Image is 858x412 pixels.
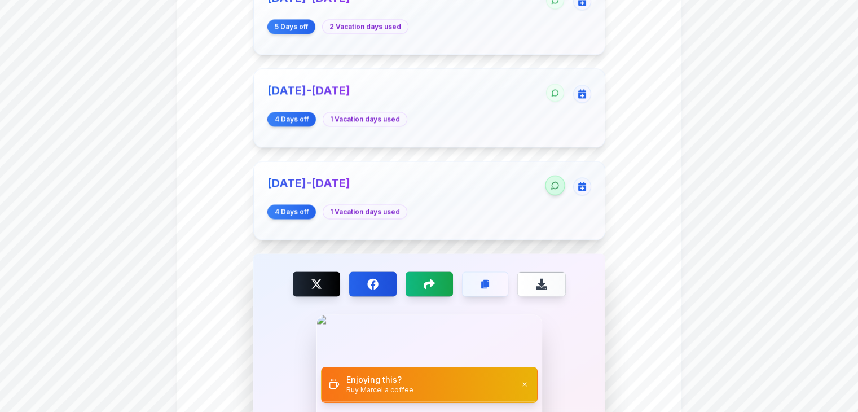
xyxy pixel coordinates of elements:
[267,112,316,126] div: 4 Days off
[267,19,315,34] div: 5 Days off
[573,177,591,195] button: Add to Calendar
[573,85,591,103] button: Add to Calendar
[545,175,565,195] button: Suggest Trip
[267,82,350,98] h3: [DATE]-[DATE]
[267,204,316,219] div: 4 Days off
[462,271,508,296] button: Copy link
[323,204,407,219] div: 1 Vacation days used
[346,374,413,385] p: Enjoying this?
[346,385,413,395] p: Buy Marcel a coffee
[267,175,350,191] h3: [DATE]-[DATE]
[323,112,407,126] div: 1 Vacation days used
[546,84,564,102] button: Suggest Trip
[322,19,408,34] div: 2 Vacation days used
